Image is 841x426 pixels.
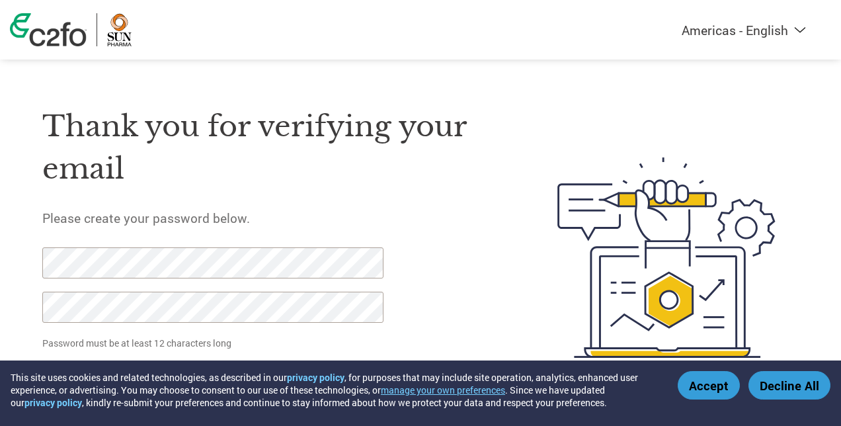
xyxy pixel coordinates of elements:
[287,371,344,384] a: privacy policy
[107,13,132,46] img: Sun Pharma
[381,384,505,396] button: manage your own preferences
[10,13,87,46] img: c2fo logo
[24,396,82,409] a: privacy policy
[42,105,497,191] h1: Thank you for verifying your email
[748,371,830,400] button: Decline All
[11,371,659,409] div: This site uses cookies and related technologies, as described in our , for purposes that may incl...
[42,336,387,350] p: Password must be at least 12 characters long
[42,210,497,226] h5: Please create your password below.
[678,371,740,400] button: Accept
